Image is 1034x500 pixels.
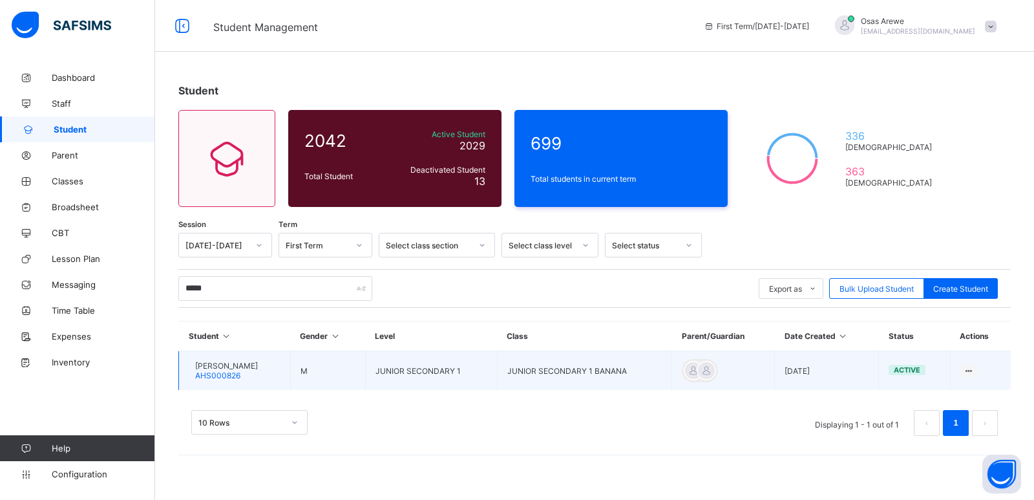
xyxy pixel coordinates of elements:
[775,351,879,391] td: [DATE]
[949,415,962,431] a: 1
[845,142,938,152] span: [DEMOGRAPHIC_DATA]
[386,241,471,250] div: Select class section
[286,241,348,250] div: First Term
[301,168,390,184] div: Total Student
[394,165,485,175] span: Deactivated Student
[769,284,802,294] span: Export as
[52,228,155,238] span: CBT
[845,178,938,188] span: [DEMOGRAPHIC_DATA]
[933,284,988,294] span: Create Student
[879,321,950,351] th: Status
[497,351,671,391] td: JUNIOR SECONDARY 1 BANANA
[279,220,297,229] span: Term
[365,321,497,351] th: Level
[845,129,938,142] span: 336
[52,469,154,479] span: Configuration
[861,16,975,26] span: Osas Arewe
[52,202,155,212] span: Broadsheet
[12,12,111,39] img: safsims
[52,72,155,83] span: Dashboard
[52,443,154,453] span: Help
[290,351,365,391] td: M
[531,174,712,184] span: Total students in current term
[394,129,485,139] span: Active Student
[178,220,206,229] span: Session
[914,410,940,436] li: 上一页
[178,84,218,97] span: Student
[365,351,497,391] td: JUNIOR SECONDARY 1
[213,21,318,34] span: Student Management
[497,321,671,351] th: Class
[52,279,155,290] span: Messaging
[775,321,879,351] th: Date Created
[195,371,240,380] span: AHS000826
[839,284,914,294] span: Bulk Upload Student
[290,321,365,351] th: Gender
[185,241,248,250] div: [DATE]-[DATE]
[972,410,998,436] button: next page
[914,410,940,436] button: prev page
[52,98,155,109] span: Staff
[612,241,678,250] div: Select status
[330,331,341,341] i: Sort in Ascending Order
[54,124,155,135] span: Student
[805,410,909,436] li: Displaying 1 - 1 out of 1
[509,241,575,250] div: Select class level
[195,361,258,371] span: [PERSON_NAME]
[52,150,155,160] span: Parent
[950,321,1011,351] th: Actions
[198,418,284,428] div: 10 Rows
[52,176,155,186] span: Classes
[52,331,155,342] span: Expenses
[52,254,155,264] span: Lesson Plan
[179,321,291,351] th: Student
[531,133,712,153] span: 699
[304,131,387,151] span: 2042
[672,321,775,351] th: Parent/Guardian
[52,357,155,367] span: Inventory
[822,16,1003,37] div: OsasArewe
[943,410,969,436] li: 1
[704,21,809,31] span: session/term information
[459,139,485,152] span: 2029
[894,365,920,375] span: active
[982,455,1021,494] button: Open asap
[838,331,849,341] i: Sort in Ascending Order
[972,410,998,436] li: 下一页
[845,165,938,178] span: 363
[861,27,975,35] span: [EMAIL_ADDRESS][DOMAIN_NAME]
[474,175,485,188] span: 13
[52,305,155,316] span: Time Table
[221,331,232,341] i: Sort in Ascending Order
